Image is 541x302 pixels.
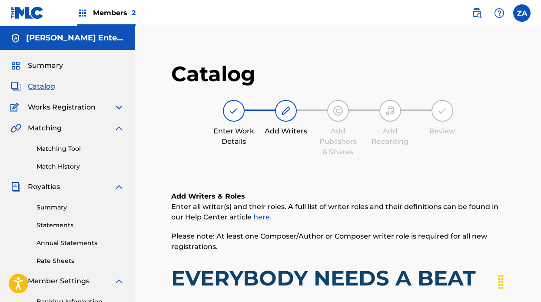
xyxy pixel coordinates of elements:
[28,276,90,286] span: Member Settings
[37,162,124,171] a: Match History
[37,256,124,265] a: Rate Sheets
[316,126,360,157] div: Add Publishers & Shares
[171,61,504,87] h1: Catalog
[28,123,62,133] span: Matching
[37,221,124,230] a: Statements
[114,102,124,113] img: expand
[77,8,88,18] img: Top Rightsholders
[10,123,21,133] img: Matching
[264,126,308,136] div: Add Writers
[498,260,541,302] iframe: Chat Widget
[93,8,136,18] span: Members
[494,8,504,18] img: help
[517,186,541,256] iframe: Resource Center
[10,60,21,71] img: Summary
[10,81,55,92] a: CatalogCatalog
[28,81,55,92] span: Catalog
[114,276,124,286] img: expand
[468,4,485,22] a: Public Search
[171,202,498,221] span: Enter all writer(s) and their roles. A full list of writer roles and their definitions can be fou...
[171,265,504,291] h1: EVERYBODY NEEDS A BEAT
[212,126,256,147] div: Enter Work Details
[10,60,63,71] a: SummarySummary
[513,4,531,22] div: User Menu
[421,126,464,136] div: Review
[37,239,124,248] a: Annual Statements
[114,123,124,133] img: expand
[37,144,124,153] a: Matching Tool
[281,106,291,116] img: step indicator icon for Add Writers
[10,276,21,286] img: Member Settings
[114,182,124,192] img: expand
[368,126,412,147] div: Add Recording
[471,8,482,18] img: search
[253,213,272,221] a: here.
[171,191,504,202] h6: Add Writers & Roles
[437,106,448,116] img: step indicator icon for Review
[494,269,508,295] div: Drag
[28,60,63,71] span: Summary
[491,4,508,22] div: Help
[10,7,44,19] img: MLC Logo
[385,106,395,116] img: step indicator icon for Add Recording
[10,102,22,113] img: Works Registration
[229,106,239,116] img: step indicator icon for Enter Work Details
[28,102,96,113] span: Works Registration
[10,182,21,192] img: Royalties
[171,232,487,251] span: Please note: At least one Composer/Author or Composer writer role is required for all new registr...
[333,106,343,116] img: step indicator icon for Add Publishers & Shares
[28,182,60,192] span: Royalties
[10,81,21,92] img: Catalog
[132,9,136,17] span: 2
[26,33,124,43] h5: Z. Burroughs Enterprises
[10,33,21,43] img: Accounts
[37,203,124,212] a: Summary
